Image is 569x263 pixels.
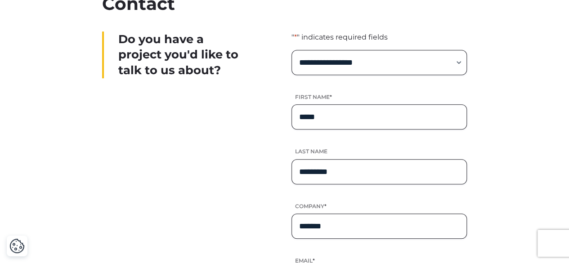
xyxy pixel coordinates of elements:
p: " " indicates required fields [291,31,467,43]
label: First name [291,93,467,101]
img: Revisit consent button [9,238,25,254]
div: Do you have a project you'd like to talk to us about? [102,31,240,78]
button: Cookie Settings [9,238,25,254]
label: Last name [291,147,467,155]
label: Company [291,202,467,210]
